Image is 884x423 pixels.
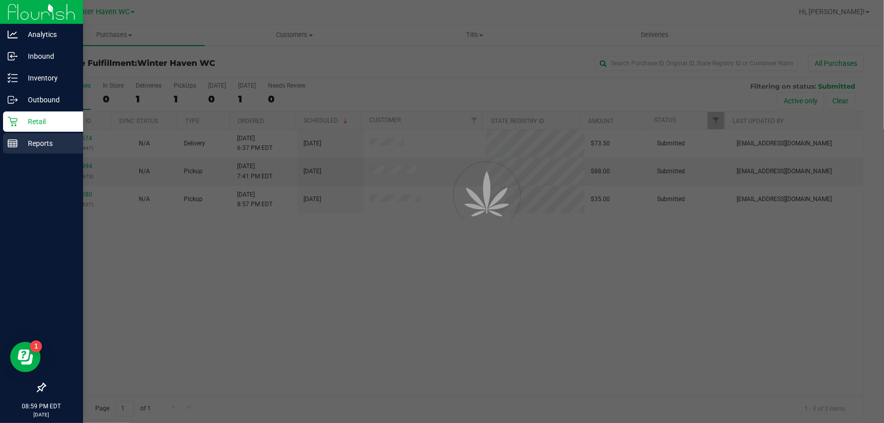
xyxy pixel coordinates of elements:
[18,116,79,128] p: Retail
[30,340,42,353] iframe: Resource center unread badge
[10,342,41,372] iframe: Resource center
[8,29,18,40] inline-svg: Analytics
[5,411,79,418] p: [DATE]
[5,402,79,411] p: 08:59 PM EDT
[18,28,79,41] p: Analytics
[8,138,18,148] inline-svg: Reports
[8,73,18,83] inline-svg: Inventory
[8,51,18,61] inline-svg: Inbound
[8,117,18,127] inline-svg: Retail
[18,72,79,84] p: Inventory
[18,94,79,106] p: Outbound
[18,50,79,62] p: Inbound
[18,137,79,149] p: Reports
[8,95,18,105] inline-svg: Outbound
